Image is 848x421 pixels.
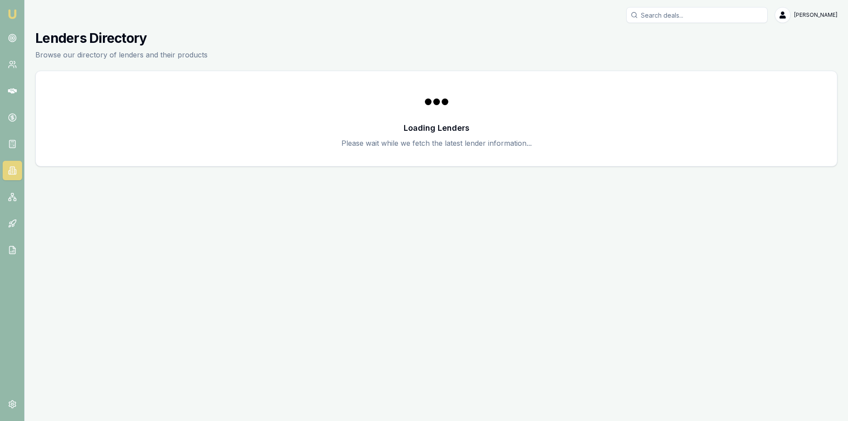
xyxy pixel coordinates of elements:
[404,122,469,134] h3: Loading Lenders
[7,9,18,19] img: emu-icon-u.png
[794,11,837,19] span: [PERSON_NAME]
[341,138,532,148] p: Please wait while we fetch the latest lender information...
[626,7,768,23] input: Search deals
[35,49,208,60] p: Browse our directory of lenders and their products
[35,30,208,46] h1: Lenders Directory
